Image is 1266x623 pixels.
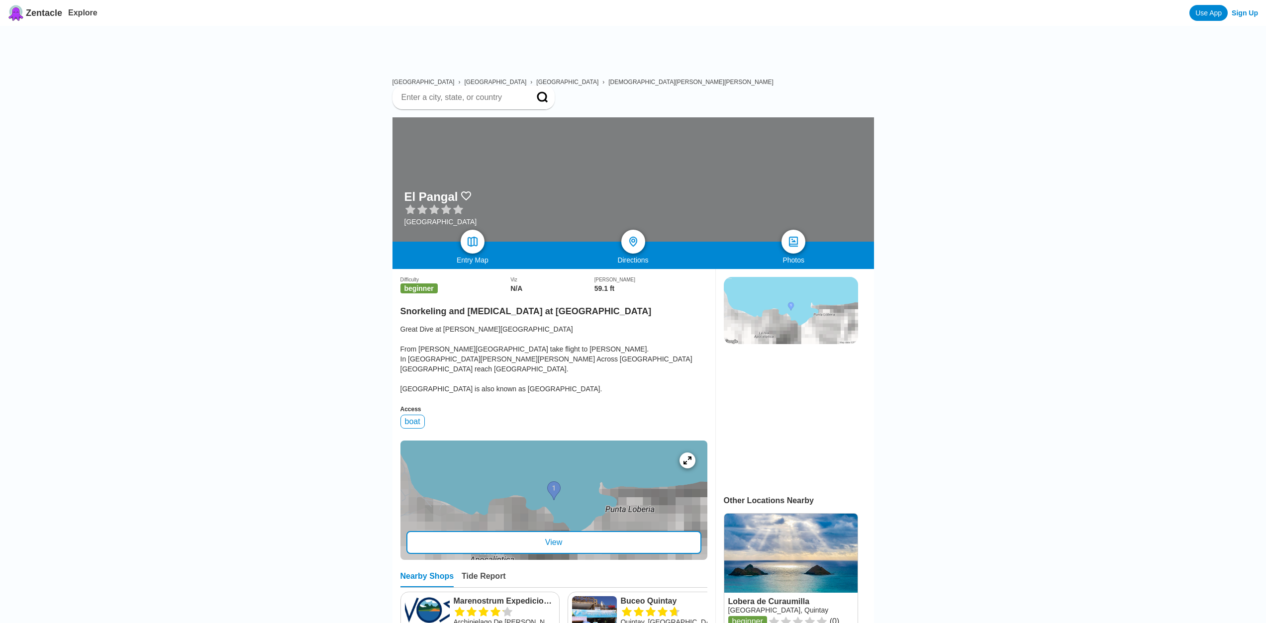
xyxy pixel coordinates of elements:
img: photos [787,236,799,248]
div: 59.1 ft [594,284,707,292]
span: Zentacle [26,8,62,18]
span: › [458,79,460,86]
div: N/A [510,284,594,292]
a: Marenostrum Expediciones [454,596,555,606]
a: map [461,230,485,254]
a: [GEOGRAPHIC_DATA] [392,79,455,86]
div: Photos [713,256,874,264]
div: Great Dive at [PERSON_NAME][GEOGRAPHIC_DATA] From [PERSON_NAME][GEOGRAPHIC_DATA] take flight to [... [400,324,707,394]
a: Sign Up [1232,9,1258,17]
a: photos [781,230,805,254]
span: › [530,79,532,86]
a: Buceo Quintay [621,596,722,606]
a: Use App [1189,5,1228,21]
h2: Snorkeling and [MEDICAL_DATA] at [GEOGRAPHIC_DATA] [400,300,707,317]
div: [PERSON_NAME] [594,277,707,282]
div: Directions [553,256,713,264]
h1: El Pangal [404,190,458,204]
div: Nearby Shops [400,572,454,587]
div: boat [400,415,425,429]
img: directions [627,236,639,248]
a: [GEOGRAPHIC_DATA] [536,79,598,86]
img: staticmap [724,277,858,344]
div: Entry Map [392,256,553,264]
span: beginner [400,283,438,293]
div: Difficulty [400,277,511,282]
a: [DEMOGRAPHIC_DATA][PERSON_NAME][PERSON_NAME] [608,79,774,86]
a: [GEOGRAPHIC_DATA] [464,79,526,86]
a: Zentacle logoZentacle [8,5,62,21]
a: entry mapView [400,441,707,560]
div: Tide Report [462,572,506,587]
div: Viz [510,277,594,282]
div: [GEOGRAPHIC_DATA] [404,218,477,226]
div: View [406,531,701,554]
div: Other Locations Nearby [724,496,874,505]
img: map [467,236,479,248]
span: › [602,79,604,86]
div: Access [400,406,707,413]
img: Zentacle logo [8,5,24,21]
a: Explore [68,8,97,17]
input: Enter a city, state, or country [400,92,523,102]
